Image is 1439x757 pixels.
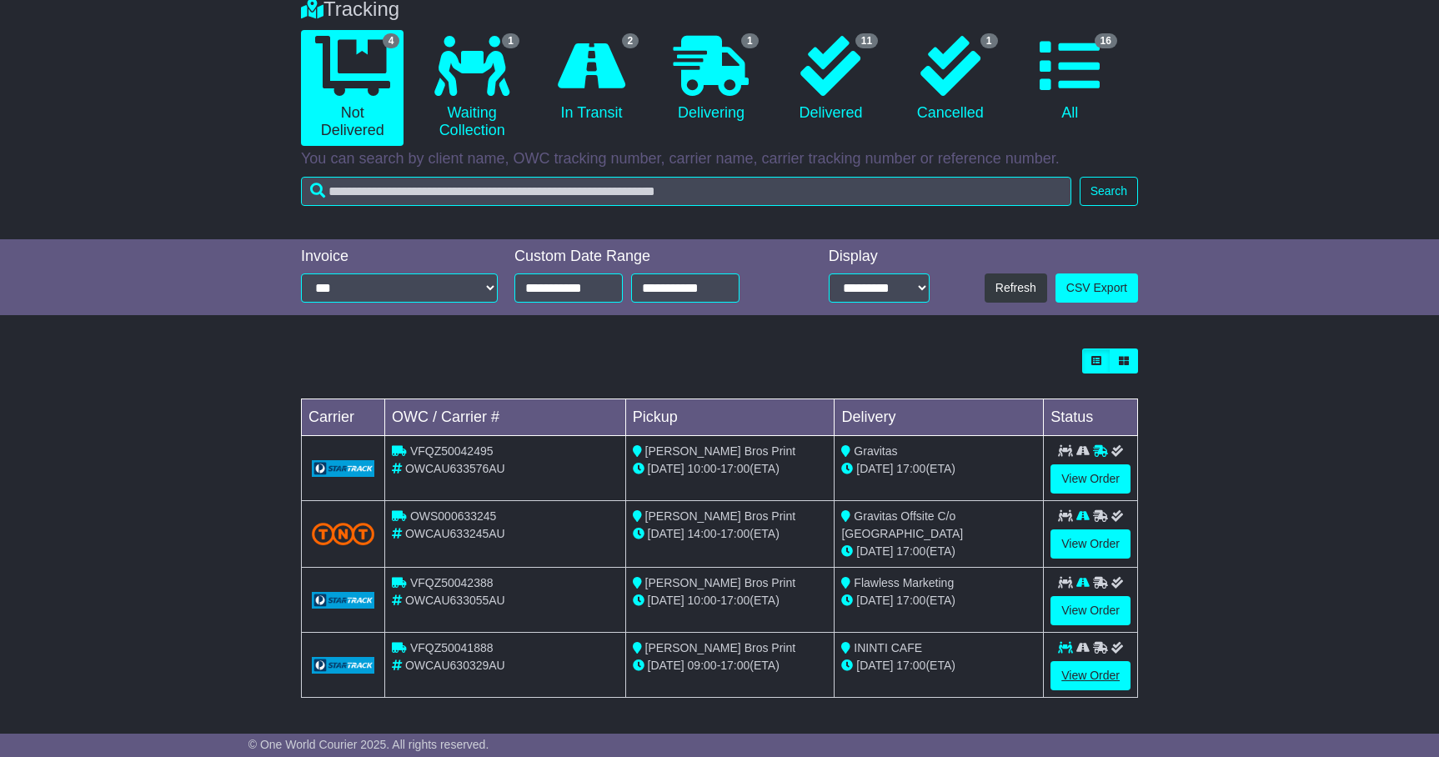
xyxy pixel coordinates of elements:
span: 09:00 [688,659,717,672]
span: VFQZ50041888 [410,641,494,654]
a: 11 Delivered [780,30,882,128]
div: - (ETA) [633,657,828,674]
span: [DATE] [648,462,684,475]
a: 1 Cancelled [899,30,1001,128]
span: [DATE] [856,544,893,558]
span: Gravitas Offsite C/o [GEOGRAPHIC_DATA] [841,509,963,540]
div: (ETA) [841,657,1036,674]
img: TNT_Domestic.png [312,523,374,545]
span: 17:00 [720,659,750,672]
a: CSV Export [1055,273,1138,303]
div: Display [829,248,930,266]
span: [PERSON_NAME] Bros Print [645,641,796,654]
span: 17:00 [720,527,750,540]
a: View Order [1050,464,1131,494]
span: OWCAU633576AU [405,462,505,475]
button: Refresh [985,273,1047,303]
div: - (ETA) [633,592,828,609]
span: 17:00 [896,659,925,672]
td: Carrier [302,399,385,436]
span: 14:00 [688,527,717,540]
img: GetCarrierServiceLogo [312,592,374,609]
span: [DATE] [856,659,893,672]
span: Flawless Marketing [854,576,954,589]
span: 2 [622,33,639,48]
a: 1 Delivering [659,30,762,128]
span: [PERSON_NAME] Bros Print [645,576,796,589]
div: (ETA) [841,592,1036,609]
span: 1 [980,33,998,48]
span: 17:00 [720,462,750,475]
a: View Order [1050,596,1131,625]
div: Invoice [301,248,498,266]
span: [PERSON_NAME] Bros Print [645,444,796,458]
span: 16 [1095,33,1117,48]
span: [DATE] [856,462,893,475]
div: - (ETA) [633,460,828,478]
td: Delivery [835,399,1044,436]
span: 17:00 [896,544,925,558]
td: OWC / Carrier # [385,399,626,436]
span: 17:00 [896,594,925,607]
span: 10:00 [688,594,717,607]
span: 11 [855,33,878,48]
span: [DATE] [856,594,893,607]
a: View Order [1050,529,1131,559]
div: (ETA) [841,460,1036,478]
span: [DATE] [648,659,684,672]
span: 17:00 [896,462,925,475]
img: GetCarrierServiceLogo [312,657,374,674]
a: 16 All [1019,30,1121,128]
div: Custom Date Range [514,248,782,266]
span: © One World Courier 2025. All rights reserved. [248,738,489,751]
div: - (ETA) [633,525,828,543]
span: OWS000633245 [410,509,497,523]
span: Gravitas [854,444,897,458]
div: (ETA) [841,543,1036,560]
a: View Order [1050,661,1131,690]
a: 4 Not Delivered [301,30,404,146]
p: You can search by client name, OWC tracking number, carrier name, carrier tracking number or refe... [301,150,1138,168]
span: 10:00 [688,462,717,475]
td: Pickup [625,399,835,436]
span: VFQZ50042388 [410,576,494,589]
span: OWCAU630329AU [405,659,505,672]
span: 1 [502,33,519,48]
span: 1 [741,33,759,48]
span: [DATE] [648,594,684,607]
a: 2 In Transit [540,30,643,128]
img: GetCarrierServiceLogo [312,460,374,477]
span: 17:00 [720,594,750,607]
span: [DATE] [648,527,684,540]
span: VFQZ50042495 [410,444,494,458]
span: OWCAU633055AU [405,594,505,607]
span: ININTI CAFE [854,641,922,654]
td: Status [1044,399,1138,436]
button: Search [1080,177,1138,206]
span: [PERSON_NAME] Bros Print [645,509,796,523]
a: 1 Waiting Collection [420,30,523,146]
span: 4 [383,33,400,48]
span: OWCAU633245AU [405,527,505,540]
